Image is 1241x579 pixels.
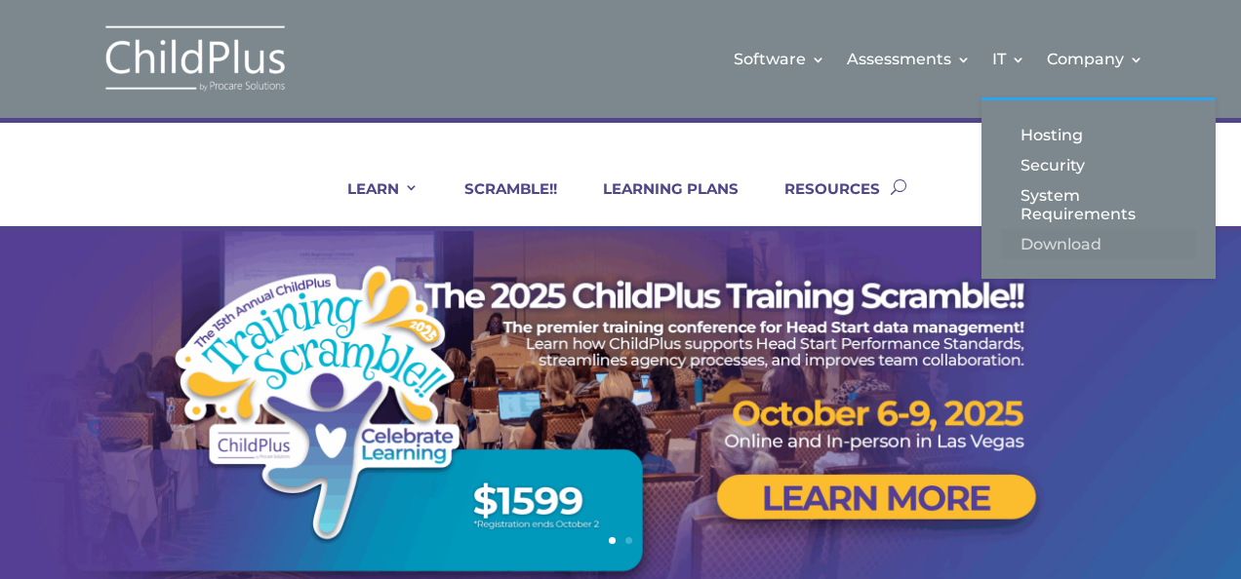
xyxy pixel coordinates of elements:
a: Hosting [1001,120,1196,150]
a: LEARNING PLANS [579,179,739,226]
a: IT [992,19,1025,98]
a: LEARN [323,179,419,226]
a: Security [1001,150,1196,180]
a: Company [1047,19,1143,98]
a: Assessments [847,19,971,98]
a: Software [734,19,825,98]
a: Download [1001,229,1196,259]
a: RESOURCES [760,179,880,226]
a: 1 [609,537,616,544]
a: SCRAMBLE!! [440,179,557,226]
a: 2 [625,537,632,544]
a: System Requirements [1001,180,1196,229]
